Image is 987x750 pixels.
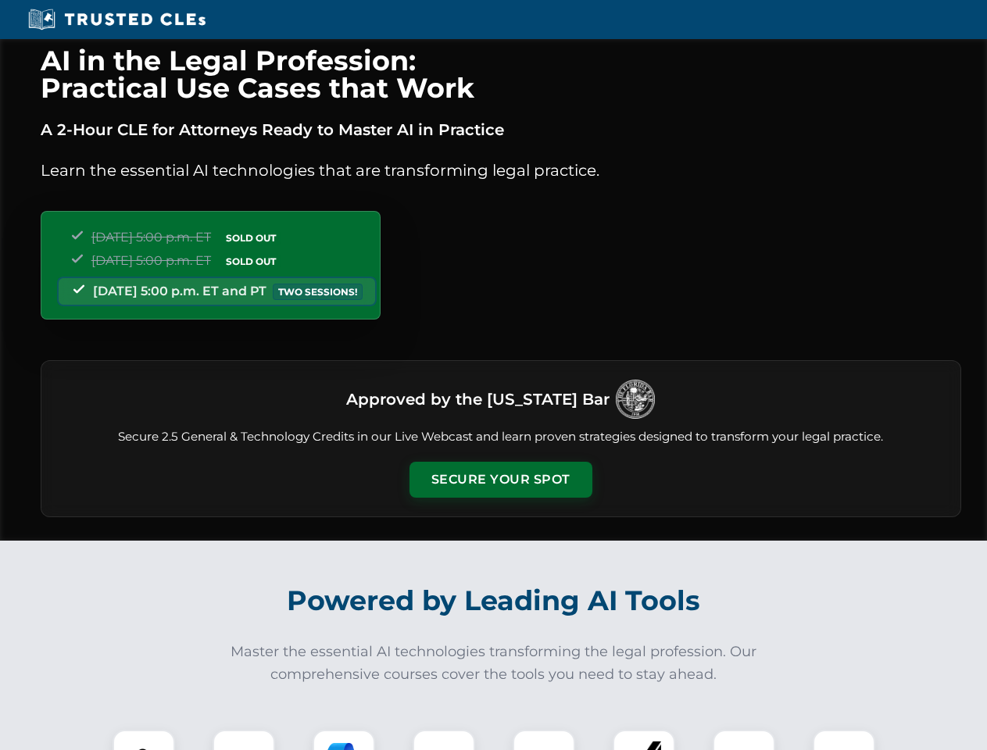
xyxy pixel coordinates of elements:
span: SOLD OUT [220,253,281,270]
p: Secure 2.5 General & Technology Credits in our Live Webcast and learn proven strategies designed ... [60,428,942,446]
p: A 2-Hour CLE for Attorneys Ready to Master AI in Practice [41,117,961,142]
span: [DATE] 5:00 p.m. ET [91,230,211,245]
img: Trusted CLEs [23,8,210,31]
p: Learn the essential AI technologies that are transforming legal practice. [41,158,961,183]
p: Master the essential AI technologies transforming the legal profession. Our comprehensive courses... [220,641,767,686]
button: Secure Your Spot [409,462,592,498]
span: [DATE] 5:00 p.m. ET [91,253,211,268]
h2: Powered by Leading AI Tools [61,573,927,628]
h3: Approved by the [US_STATE] Bar [346,385,610,413]
img: Logo [616,380,655,419]
span: SOLD OUT [220,230,281,246]
h1: AI in the Legal Profession: Practical Use Cases that Work [41,47,961,102]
